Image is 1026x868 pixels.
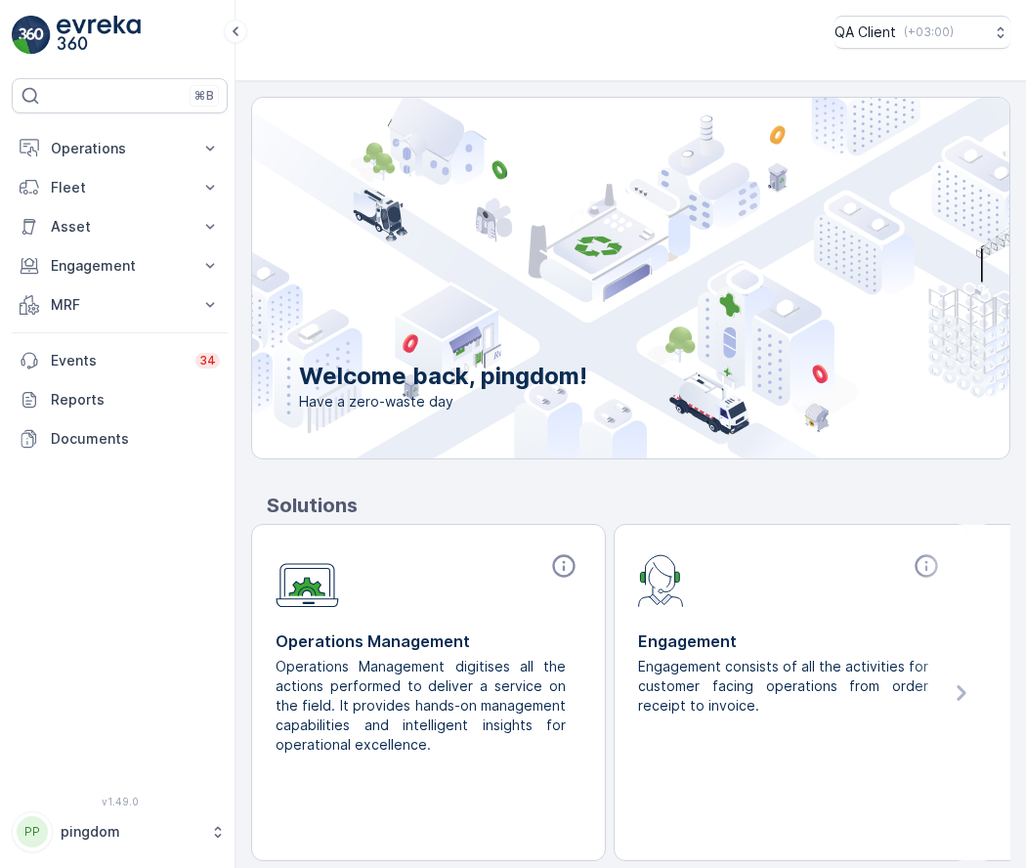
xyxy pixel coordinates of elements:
[904,24,954,40] p: ( +03:00 )
[12,168,228,207] button: Fleet
[12,129,228,168] button: Operations
[57,16,141,55] img: logo_light-DOdMpM7g.png
[194,88,214,104] p: ⌘B
[51,139,189,158] p: Operations
[12,285,228,325] button: MRF
[276,629,581,653] p: Operations Management
[12,419,228,458] a: Documents
[61,822,200,842] p: pingdom
[299,361,587,392] p: Welcome back, pingdom!
[12,796,228,807] span: v 1.49.0
[12,207,228,246] button: Asset
[638,629,944,653] p: Engagement
[51,390,220,410] p: Reports
[638,657,928,716] p: Engagement consists of all the activities for customer facing operations from order receipt to in...
[299,392,587,412] span: Have a zero-waste day
[267,491,1010,520] p: Solutions
[51,178,189,197] p: Fleet
[12,341,228,380] a: Events34
[51,351,184,370] p: Events
[51,217,189,237] p: Asset
[51,429,220,449] p: Documents
[17,816,48,847] div: PP
[51,256,189,276] p: Engagement
[276,657,566,755] p: Operations Management digitises all the actions performed to deliver a service on the field. It p...
[12,246,228,285] button: Engagement
[276,552,339,608] img: module-icon
[199,353,216,369] p: 34
[12,380,228,419] a: Reports
[834,16,1010,49] button: QA Client(+03:00)
[164,98,1009,458] img: city illustration
[51,295,189,315] p: MRF
[638,552,684,607] img: module-icon
[12,16,51,55] img: logo
[834,22,896,42] p: QA Client
[12,811,228,852] button: PPpingdom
